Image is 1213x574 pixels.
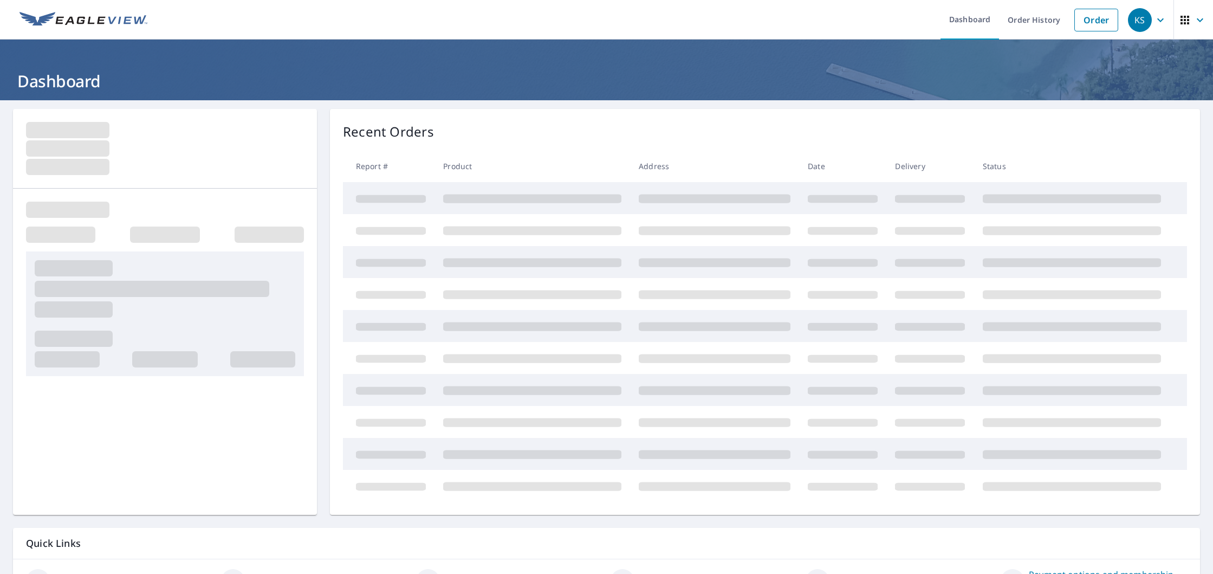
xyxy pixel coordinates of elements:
[1074,9,1118,31] a: Order
[799,150,886,182] th: Date
[343,122,434,141] p: Recent Orders
[974,150,1170,182] th: Status
[630,150,799,182] th: Address
[343,150,434,182] th: Report #
[13,70,1200,92] h1: Dashboard
[434,150,630,182] th: Product
[26,537,1187,550] p: Quick Links
[20,12,147,28] img: EV Logo
[886,150,974,182] th: Delivery
[1128,8,1152,32] div: KS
